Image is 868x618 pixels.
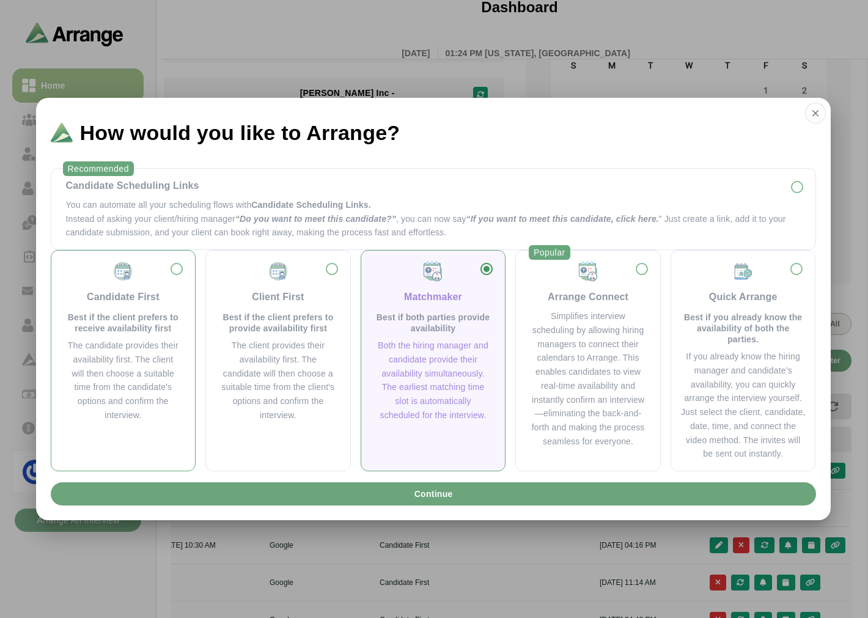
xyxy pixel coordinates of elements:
[577,260,599,282] img: Matchmaker
[529,245,570,260] div: Popular
[235,214,396,224] span: “Do you want to meet this candidate?”
[80,122,400,143] span: How would you like to Arrange?
[548,290,628,304] div: Arrange Connect
[63,161,134,176] div: Recommended
[267,260,289,282] img: Client First
[221,339,336,422] div: The client provides their availability first. The candidate will then choose a suitable time from...
[422,260,444,282] img: Matchmaker
[87,290,160,304] div: Candidate First
[51,123,73,142] img: Logo
[531,309,645,449] div: Simplifies interview scheduling by allowing hiring managers to connect their calendars to Arrange...
[376,312,491,334] p: Best if both parties provide availability
[66,212,801,240] p: Instead of asking your client/hiring manager , you can now say ” Just create a link, add it to yo...
[51,482,816,506] button: Continue
[66,312,181,334] p: Best if the client prefers to receive availability first
[466,214,659,224] span: “If you want to meet this candidate, click here.
[709,290,778,304] div: Quick Arrange
[681,350,806,461] div: If you already know the hiring manager and candidate’s availability, you can quickly arrange the ...
[251,200,370,210] span: Candidate Scheduling Links.
[376,339,491,422] div: Both the hiring manager and candidate provide their availability simultaneously. The earliest mat...
[681,312,806,345] p: Best if you already know the availability of both the parties.
[732,260,754,282] img: Quick Arrange
[221,312,336,334] p: Best if the client prefers to provide availability first
[404,290,462,304] div: Matchmaker
[66,339,181,422] div: The candidate provides their availability first. The client will then choose a suitable time from...
[66,198,801,212] p: You can automate all your scheduling flows with
[252,290,304,304] div: Client First
[66,178,801,193] div: Candidate Scheduling Links
[413,482,452,506] span: Continue
[112,260,134,282] img: Candidate First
